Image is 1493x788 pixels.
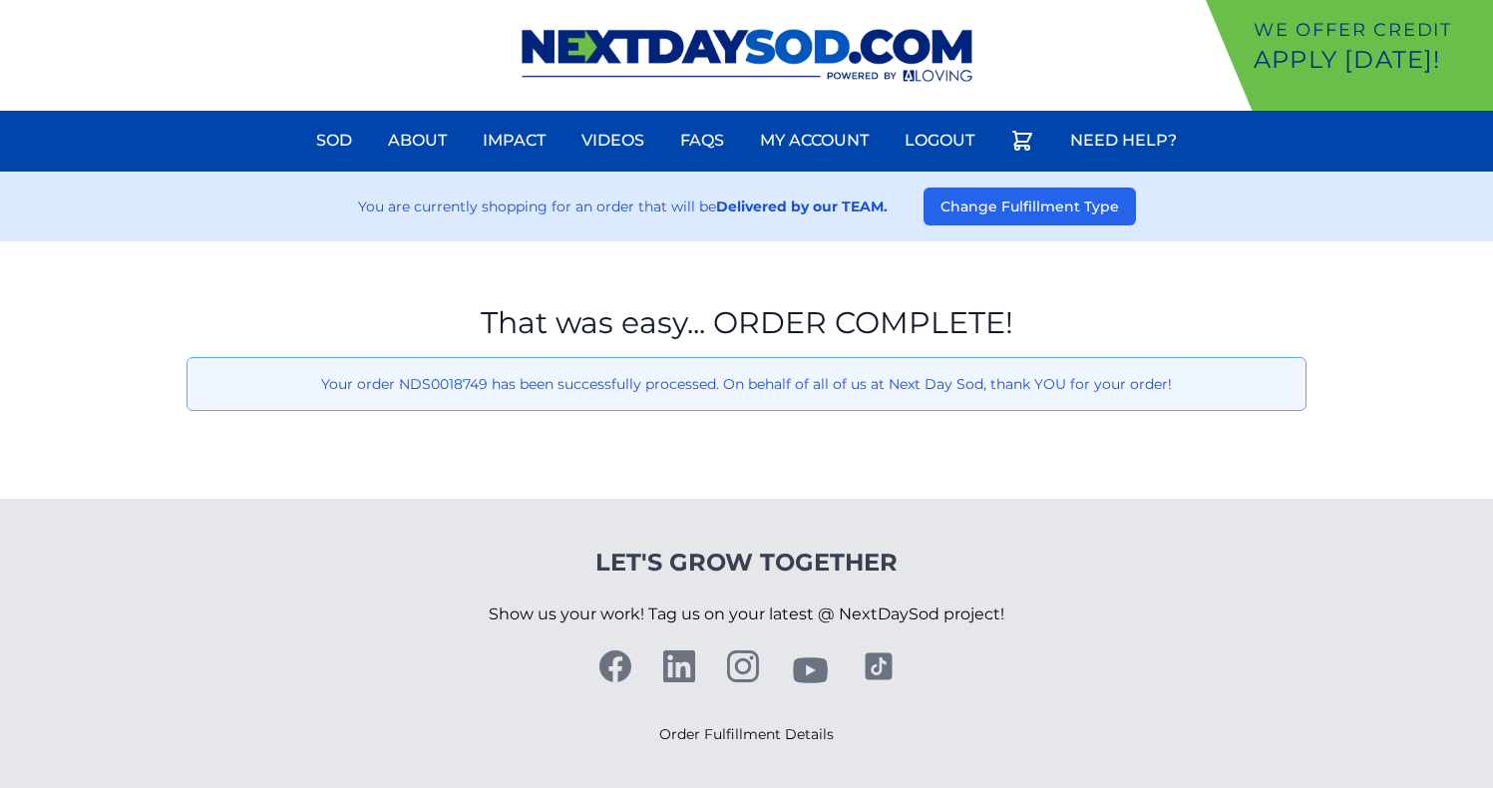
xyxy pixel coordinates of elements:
h4: Let's Grow Together [489,547,1004,579]
a: Logout [893,117,986,165]
a: Impact [471,117,558,165]
strong: Delivered by our TEAM. [716,197,888,215]
a: My Account [748,117,881,165]
p: Apply [DATE]! [1254,44,1485,76]
p: Your order NDS0018749 has been successfully processed. On behalf of all of us at Next Day Sod, th... [203,374,1290,394]
button: Change Fulfillment Type [924,188,1136,225]
a: Sod [304,117,364,165]
a: FAQs [668,117,736,165]
a: Need Help? [1058,117,1189,165]
a: About [376,117,459,165]
a: Videos [569,117,656,165]
a: Order Fulfillment Details [659,725,834,743]
h1: That was easy... ORDER COMPLETE! [187,305,1306,341]
p: Show us your work! Tag us on your latest @ NextDaySod project! [489,579,1004,650]
p: We offer Credit [1254,16,1485,44]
